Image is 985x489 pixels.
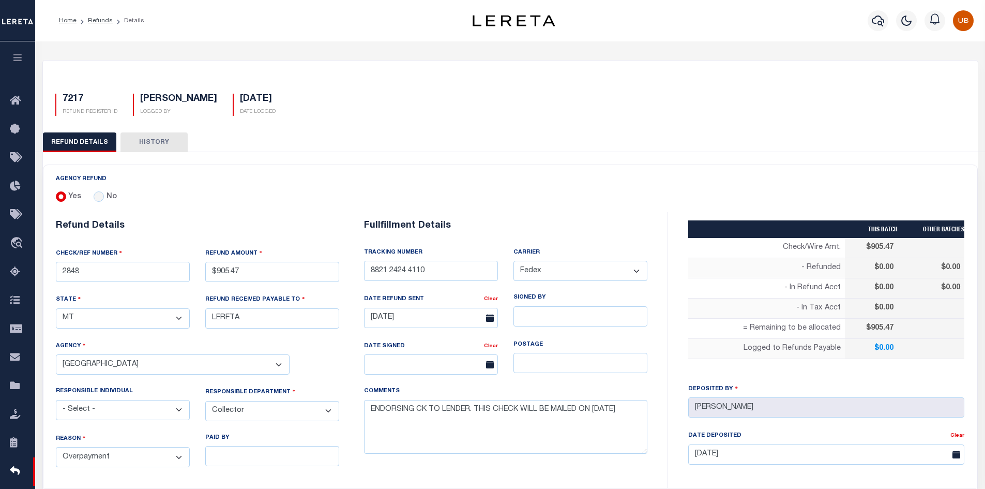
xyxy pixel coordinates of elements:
[120,132,188,152] button: HISTORY
[902,283,961,294] p: $0.00
[56,294,81,304] label: STATE
[688,432,741,440] label: Date Deposited
[898,220,965,238] th: OTHER BATCHES
[364,248,422,257] label: TRACKING NUMBER
[113,16,144,25] li: Details
[59,18,77,24] a: Home
[484,344,498,349] a: Clear
[56,434,86,443] label: REASON
[364,342,405,351] label: DATE SIGNED
[43,132,116,152] button: REFUND DETAILS
[56,220,339,232] h6: Refund Details
[513,248,540,257] label: CARRIER
[484,297,498,302] a: Clear
[63,108,117,116] p: REFUND REGISTER ID
[849,303,893,314] p: $0.00
[692,343,840,354] p: Logged to Refunds Payable
[473,15,555,26] img: logo-dark.svg
[849,323,893,334] p: $905.47
[63,94,117,105] h5: 7217
[68,191,81,203] label: Yes
[56,248,123,258] label: CHECK/REF NUMBER
[205,387,296,397] label: RESPONSIBLE DEPARTMENT
[692,323,840,334] p: = Remaining to be allocated
[205,434,229,442] label: PAID BY
[240,108,276,116] p: DATE LOGGED
[849,343,893,354] p: $0.00
[902,262,961,274] p: $0.00
[845,220,898,238] th: THIS BATCH
[56,387,133,396] label: RESPONSIBLE INDIVIDUAL
[688,384,738,394] label: Deposited By
[10,237,26,250] i: travel_explore
[364,220,647,232] h6: Fullfillment Details
[240,94,276,105] h5: [DATE]
[692,242,840,254] p: Check/Wire Amt.
[364,295,424,304] label: DATE REFUND SENT
[140,108,217,116] p: LOGGED BY
[56,175,107,184] label: AGENCY REFUND
[953,10,974,31] img: svg+xml;base64,PHN2ZyB4bWxucz0iaHR0cDovL3d3dy53My5vcmcvMjAwMC9zdmciIHBvaW50ZXItZXZlbnRzPSJub25lIi...
[688,444,964,465] input: Enter Date
[849,262,893,274] p: $0.00
[849,283,893,294] p: $0.00
[364,387,400,396] label: COMMENTS
[849,242,893,254] p: $905.47
[692,283,840,294] p: - In Refund Acct
[692,303,840,314] p: - In Tax Acct
[513,340,543,349] label: POSTAGE
[140,94,217,105] h5: [PERSON_NAME]
[88,18,113,24] a: Refunds
[513,293,545,302] label: SIGNED BY
[107,191,117,203] label: No
[205,248,263,258] label: REFUND AMOUNT
[205,262,339,282] input: $
[950,433,964,438] a: Clear
[205,294,305,304] label: REFUND RECEIVED PAYABLE TO
[56,341,86,351] label: AGENCY
[692,262,840,274] p: - Refunded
